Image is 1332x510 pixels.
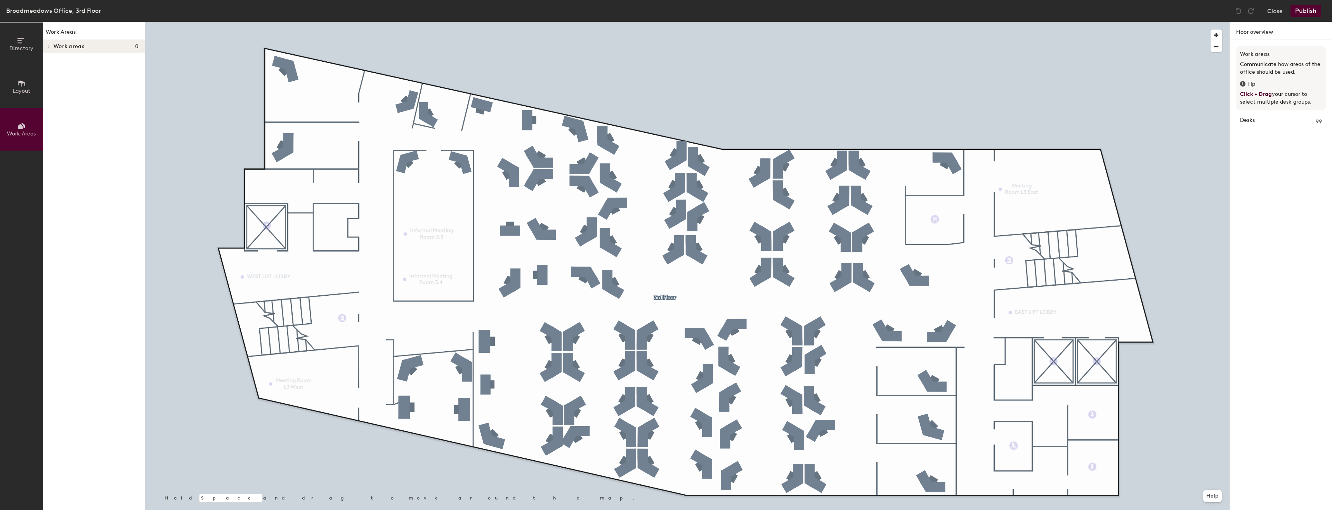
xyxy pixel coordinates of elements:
button: Close [1267,5,1283,17]
div: Broadmeadows Office, 3rd Floor [6,6,101,16]
span: Click + Drag [1240,91,1272,97]
strong: Desks [1240,118,1255,126]
h3: Work areas [1240,50,1322,59]
span: Directory [9,45,33,52]
button: Publish [1290,5,1321,17]
span: Layout [13,88,30,94]
img: Undo [1235,7,1242,15]
span: 99 [1316,118,1322,126]
span: Work Areas [7,130,36,137]
p: Communicate how areas of the office should be used. [1240,61,1322,76]
img: Redo [1247,7,1255,15]
span: Work areas [54,43,84,50]
h1: Work Areas [43,28,145,40]
button: Help [1203,490,1222,502]
h1: Floor overview [1230,22,1332,40]
p: your cursor to select multiple desk groups. [1240,90,1322,106]
span: 0 [135,43,139,50]
div: Tip [1240,80,1322,88]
